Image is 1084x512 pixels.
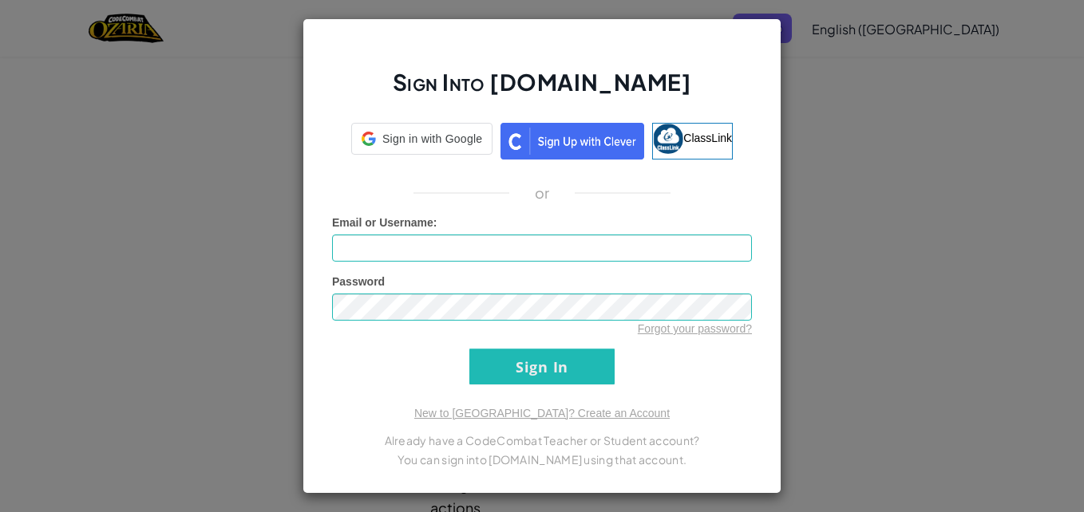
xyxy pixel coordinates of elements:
[351,123,493,160] a: Sign in with Google
[351,123,493,155] div: Sign in with Google
[332,450,752,469] p: You can sign into [DOMAIN_NAME] using that account.
[332,215,437,230] label: :
[332,275,385,288] span: Password
[500,123,644,160] img: clever_sso_button@2x.png
[332,216,433,229] span: Email or Username
[653,124,683,154] img: classlink-logo-small.png
[382,131,482,147] span: Sign in with Google
[683,132,732,144] span: ClassLink
[332,431,752,450] p: Already have a CodeCombat Teacher or Student account?
[414,407,670,419] a: New to [GEOGRAPHIC_DATA]? Create an Account
[638,322,752,335] a: Forgot your password?
[535,183,550,203] p: or
[332,67,752,113] h2: Sign Into [DOMAIN_NAME]
[469,349,615,384] input: Sign In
